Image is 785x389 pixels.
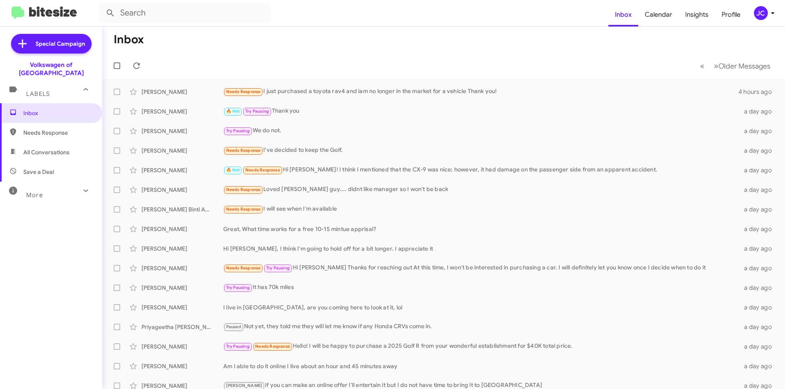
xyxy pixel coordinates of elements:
[739,186,778,194] div: a day ago
[223,205,739,214] div: I will see when I'm available
[709,58,775,74] button: Next
[141,166,223,174] div: [PERSON_NAME]
[695,58,709,74] button: Previous
[23,148,70,156] span: All Conversations
[739,205,778,213] div: a day ago
[223,283,739,292] div: It has 70k miles
[226,89,261,94] span: Needs Response
[26,90,50,98] span: Labels
[266,265,290,271] span: Try Pausing
[226,128,250,133] span: Try Pausing
[26,191,43,199] span: More
[718,62,770,71] span: Older Messages
[141,107,223,116] div: [PERSON_NAME]
[141,147,223,155] div: [PERSON_NAME]
[739,166,778,174] div: a day ago
[714,61,718,71] span: »
[695,58,775,74] nav: Page navigation example
[141,362,223,370] div: [PERSON_NAME]
[739,362,778,370] div: a day ago
[223,165,739,175] div: Hi [PERSON_NAME]! I think I mentioned that the CX-9 was nice; however, it had damage on the passe...
[141,323,223,331] div: Priyageetha [PERSON_NAME]
[223,146,739,155] div: I've decided to keep the Golf.
[141,284,223,292] div: [PERSON_NAME]
[23,129,93,137] span: Needs Response
[223,245,739,253] div: Hi [PERSON_NAME], I think I'm going to hold off for a bit longer. I appreciate it
[739,323,778,331] div: a day ago
[23,109,93,117] span: Inbox
[638,3,679,27] a: Calendar
[23,168,54,176] span: Save a Deal
[223,87,738,96] div: I just purchased a toyota rav4 and iam no longer in the market for a vehicle Thank you!
[226,344,250,349] span: Try Pausing
[226,148,261,153] span: Needs Response
[226,324,241,329] span: Paused
[223,225,739,233] div: Great, What time works for a free 10-15 mintue apprisal?
[141,245,223,253] div: [PERSON_NAME]
[226,109,240,114] span: 🔥 Hot
[739,147,778,155] div: a day ago
[245,167,280,173] span: Needs Response
[141,88,223,96] div: [PERSON_NAME]
[223,303,739,311] div: I live in [GEOGRAPHIC_DATA], are you coming here to look at it, lol
[226,207,261,212] span: Needs Response
[715,3,747,27] a: Profile
[739,303,778,311] div: a day ago
[141,303,223,311] div: [PERSON_NAME]
[223,185,739,194] div: Loved [PERSON_NAME] guy.... didnt like manager so I won't be back
[739,264,778,272] div: a day ago
[245,109,269,114] span: Try Pausing
[738,88,778,96] div: 4 hours ago
[679,3,715,27] a: Insights
[141,205,223,213] div: [PERSON_NAME] Binti Abd [PERSON_NAME]
[226,187,261,192] span: Needs Response
[739,284,778,292] div: a day ago
[223,362,739,370] div: Am I able to do it online I live about an hour and 45 minutes away
[226,383,262,388] span: [PERSON_NAME]
[141,342,223,351] div: [PERSON_NAME]
[754,6,768,20] div: JC
[36,40,85,48] span: Special Campaign
[739,225,778,233] div: a day ago
[739,342,778,351] div: a day ago
[226,265,261,271] span: Needs Response
[11,34,92,53] a: Special Campaign
[223,126,739,136] div: We do not.
[608,3,638,27] a: Inbox
[747,6,776,20] button: JC
[99,3,271,23] input: Search
[700,61,704,71] span: «
[255,344,290,349] span: Needs Response
[223,107,739,116] div: Thank you
[141,264,223,272] div: [PERSON_NAME]
[739,245,778,253] div: a day ago
[141,127,223,135] div: [PERSON_NAME]
[223,263,739,273] div: Hi [PERSON_NAME] Thanks for reaching out At this time, I won't be interested in purchasing a car....
[141,225,223,233] div: [PERSON_NAME]
[223,342,739,351] div: Hello! I will be happy to purchase a 2025 Golf R from your wonderful establishment for $40K total...
[114,33,144,46] h1: Inbox
[226,285,250,290] span: Try Pausing
[739,107,778,116] div: a day ago
[223,322,739,331] div: Not yet, they told me they will let me know if any Honda CRVs come in.
[141,186,223,194] div: [PERSON_NAME]
[739,127,778,135] div: a day ago
[226,167,240,173] span: 🔥 Hot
